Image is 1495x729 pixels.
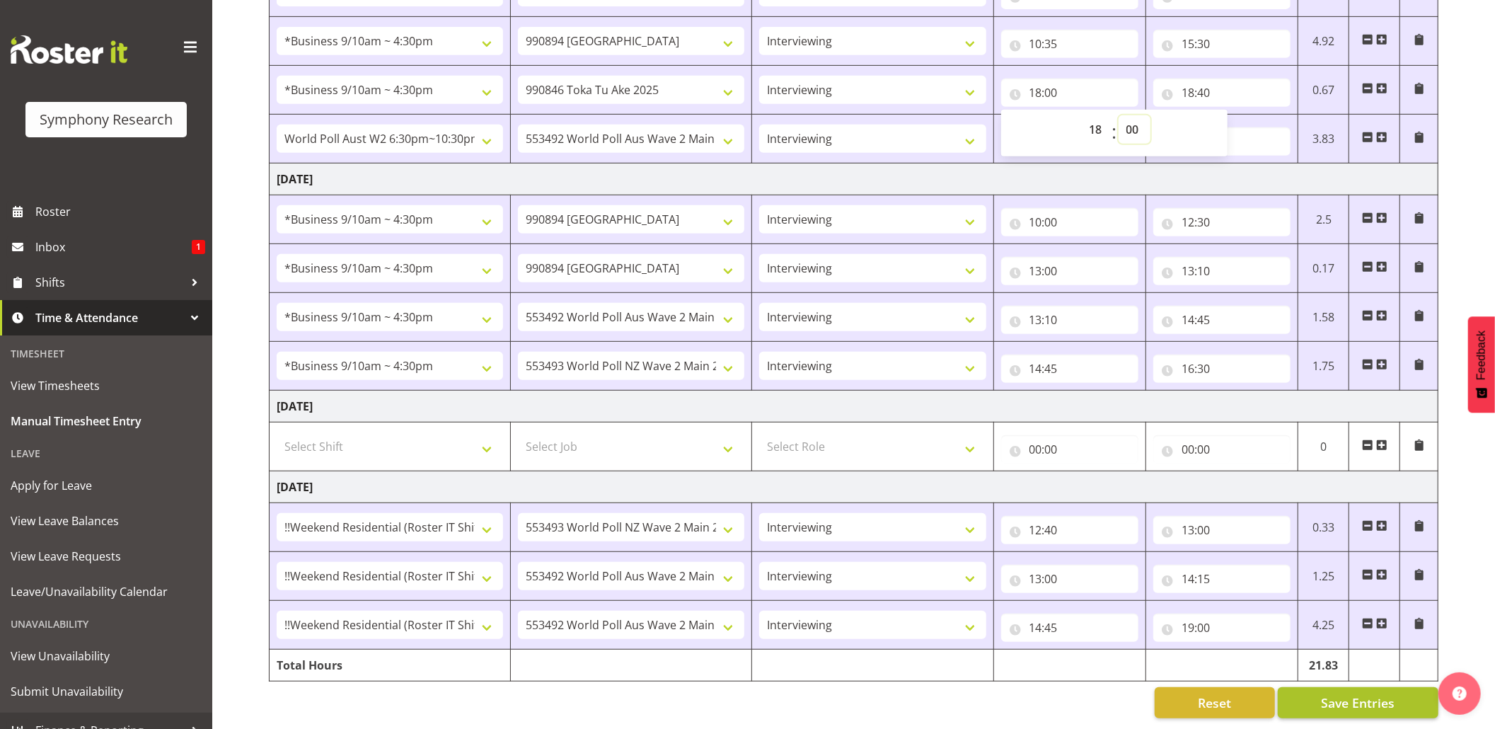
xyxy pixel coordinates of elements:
div: Leave [4,439,209,468]
input: Click to select... [1153,257,1291,285]
span: View Leave Balances [11,510,202,532]
td: 1.75 [1298,342,1349,391]
input: Click to select... [1153,306,1291,334]
td: 4.92 [1298,17,1349,66]
span: View Timesheets [11,375,202,396]
span: Submit Unavailability [11,681,202,702]
input: Click to select... [1153,208,1291,236]
button: Reset [1155,687,1275,718]
td: 0 [1298,423,1349,471]
span: Time & Attendance [35,307,184,328]
a: View Leave Requests [4,539,209,574]
span: Roster [35,201,205,222]
span: Leave/Unavailability Calendar [11,581,202,602]
a: View Timesheets [4,368,209,403]
img: help-xxl-2.png [1453,687,1467,701]
div: Symphony Research [40,109,173,130]
td: 0.17 [1298,244,1349,293]
span: View Leave Requests [11,546,202,567]
span: : [1112,115,1116,151]
div: Timesheet [4,339,209,368]
span: Save Entries [1321,694,1395,712]
input: Click to select... [1001,614,1138,642]
input: Click to select... [1001,208,1138,236]
button: Save Entries [1278,687,1438,718]
td: [DATE] [270,391,1438,423]
td: 3.83 [1298,115,1349,163]
input: Click to select... [1001,355,1138,383]
input: Click to select... [1153,516,1291,544]
span: Feedback [1475,331,1488,380]
img: Rosterit website logo [11,35,127,64]
a: Submit Unavailability [4,674,209,709]
input: Click to select... [1001,435,1138,464]
input: Click to select... [1153,614,1291,642]
input: Click to select... [1001,79,1138,107]
td: [DATE] [270,471,1438,503]
span: Inbox [35,236,192,258]
input: Click to select... [1153,79,1291,107]
input: Click to select... [1153,30,1291,58]
input: Click to select... [1001,257,1138,285]
input: Click to select... [1153,565,1291,593]
td: Total Hours [270,650,511,682]
a: Apply for Leave [4,468,209,503]
span: Shifts [35,272,184,293]
span: View Unavailability [11,645,202,667]
span: Manual Timesheet Entry [11,411,202,432]
a: View Leave Balances [4,503,209,539]
td: 21.83 [1298,650,1349,682]
a: View Unavailability [4,638,209,674]
span: Reset [1198,694,1231,712]
a: Leave/Unavailability Calendar [4,574,209,609]
td: 0.67 [1298,66,1349,115]
td: 1.25 [1298,552,1349,601]
input: Click to select... [1001,565,1138,593]
td: 2.5 [1298,195,1349,244]
a: Manual Timesheet Entry [4,403,209,439]
button: Feedback - Show survey [1468,316,1495,413]
td: [DATE] [270,163,1438,195]
input: Click to select... [1001,306,1138,334]
td: 0.33 [1298,503,1349,552]
input: Click to select... [1153,355,1291,383]
td: 1.58 [1298,293,1349,342]
div: Unavailability [4,609,209,638]
input: Click to select... [1001,516,1138,544]
span: 1 [192,240,205,254]
span: Apply for Leave [11,475,202,496]
td: 4.25 [1298,601,1349,650]
input: Click to select... [1001,30,1138,58]
input: Click to select... [1153,435,1291,464]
